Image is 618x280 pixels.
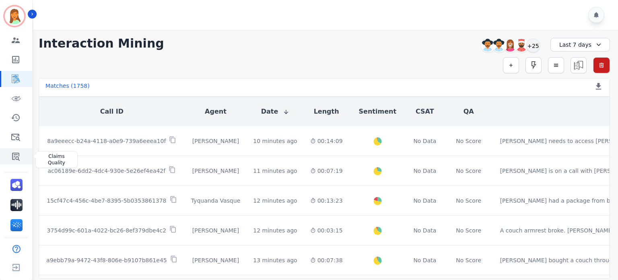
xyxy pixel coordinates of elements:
[310,167,343,175] div: 00:07:19
[191,137,241,145] div: [PERSON_NAME]
[412,197,437,205] div: No Data
[456,167,481,175] div: No Score
[205,107,227,116] button: Agent
[39,36,164,51] h1: Interaction Mining
[456,197,481,205] div: No Score
[48,167,166,175] p: ac06189e-6dd2-4dc4-930e-5e26ef4ea42f
[550,38,610,52] div: Last 7 days
[456,226,481,234] div: No Score
[191,256,241,264] div: [PERSON_NAME]
[46,256,167,264] p: a9ebb79a-9472-43f8-806e-b9107b861e45
[412,137,437,145] div: No Data
[253,167,297,175] div: 11 minutes ago
[47,197,166,205] p: 15cf47c4-456c-4be7-8395-5b0353861378
[253,137,297,145] div: 10 minutes ago
[253,226,297,234] div: 12 minutes ago
[456,256,481,264] div: No Score
[47,137,166,145] p: 8a9eeecc-b24a-4118-a0e9-739a6eeea10f
[191,167,241,175] div: [PERSON_NAME]
[45,82,90,93] div: Matches ( 1758 )
[191,226,241,234] div: [PERSON_NAME]
[310,197,343,205] div: 00:13:23
[47,226,167,234] p: 3754d99c-601a-4022-bc26-8ef379dbe4c2
[310,256,343,264] div: 00:07:38
[412,226,437,234] div: No Data
[191,197,241,205] div: Tyquanda Vasque
[416,107,434,116] button: CSAT
[261,107,290,116] button: Date
[5,6,24,26] img: Bordered avatar
[456,137,481,145] div: No Score
[253,256,297,264] div: 13 minutes ago
[359,107,396,116] button: Sentiment
[310,137,343,145] div: 00:14:09
[412,256,437,264] div: No Data
[463,107,474,116] button: QA
[253,197,297,205] div: 12 minutes ago
[314,107,339,116] button: Length
[412,167,437,175] div: No Data
[526,39,540,52] div: +25
[310,226,343,234] div: 00:03:15
[100,107,124,116] button: Call ID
